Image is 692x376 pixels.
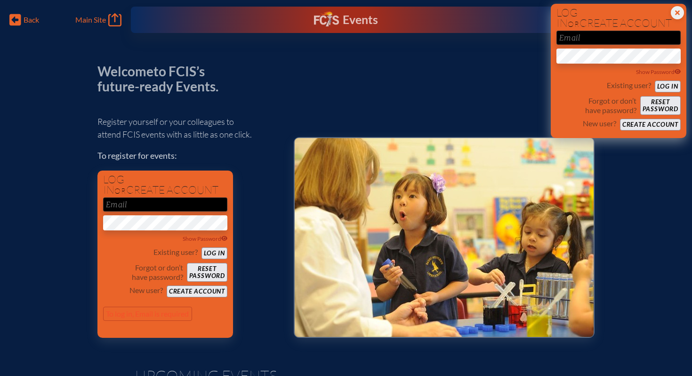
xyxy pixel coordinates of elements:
h1: Log in create account [103,174,227,196]
input: Email [103,197,227,212]
span: or [568,19,579,29]
button: Log in [201,247,227,259]
span: Show Password [183,235,228,242]
a: Main Site [75,13,121,26]
span: or [114,186,126,196]
button: Resetpassword [187,263,227,282]
span: Show Password [636,68,681,75]
p: New user? [583,119,616,128]
img: Events [295,138,594,337]
p: Register yourself or your colleagues to attend FCIS events with as little as one click. [97,115,279,141]
p: To log in, Email is required [103,307,192,321]
h1: Log in create account [556,8,681,29]
button: Create account [620,119,681,131]
button: Log in [655,81,681,92]
span: Back [24,15,39,25]
p: Welcome to FCIS’s future-ready Events. [97,64,229,94]
input: Email [556,31,681,45]
p: Forgot or don’t have password? [103,263,183,282]
button: Resetpassword [640,96,681,115]
p: Existing user? [607,81,651,90]
button: Create account [167,286,227,297]
p: New user? [129,286,163,295]
p: Existing user? [153,247,198,257]
span: Main Site [75,15,106,25]
p: To register for events: [97,149,279,162]
div: FCIS Events — Future ready [253,11,438,28]
p: Forgot or don’t have password? [556,96,636,115]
